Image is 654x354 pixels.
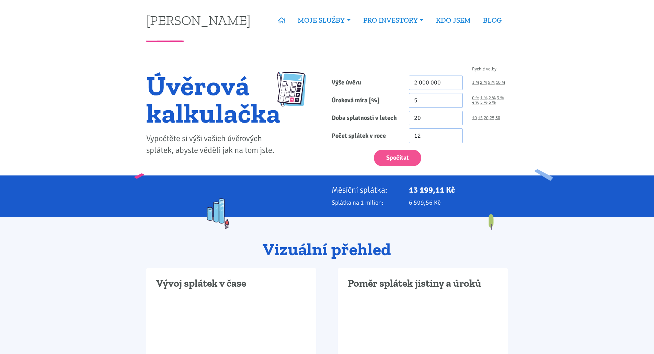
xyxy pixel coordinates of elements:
[332,198,400,207] p: Splátka na 1 milion:
[472,116,477,120] a: 10
[496,80,505,85] a: 10 M
[480,100,487,105] a: 5 %
[332,185,400,195] p: Měsíční splátka:
[477,12,508,28] a: BLOG
[478,116,483,120] a: 15
[327,76,404,90] label: Výše úvěru
[327,111,404,126] label: Doba splatnosti v letech
[480,80,487,85] a: 2 M
[497,96,504,100] a: 3 %
[495,116,500,120] a: 30
[146,13,251,27] a: [PERSON_NAME]
[472,96,479,100] a: 0 %
[357,12,430,28] a: PRO INVESTORY
[327,128,404,143] label: Počet splátek v roce
[146,72,280,127] h1: Úvěrová kalkulačka
[488,80,495,85] a: 5 M
[490,116,494,120] a: 25
[480,96,487,100] a: 1 %
[156,277,306,290] h3: Vývoj splátek v čase
[348,277,498,290] h3: Poměr splátek jistiny a úroků
[291,12,357,28] a: MOJE SLUŽBY
[489,96,496,100] a: 2 %
[430,12,477,28] a: KDO JSEM
[489,100,496,105] a: 6 %
[472,80,479,85] a: 1 M
[146,133,280,156] p: Vypočtěte si výši vašich úvěrových splátek, abyste věděli jak na tom jste.
[146,240,508,259] h2: Vizuální přehled
[484,116,489,120] a: 20
[472,100,479,105] a: 4 %
[327,93,404,108] label: Úroková míra [%]
[374,150,421,167] button: Spočítat
[409,198,508,207] p: 6 599,56 Kč
[409,185,508,195] p: 13 199,11 Kč
[472,67,496,71] span: Rychlé volby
